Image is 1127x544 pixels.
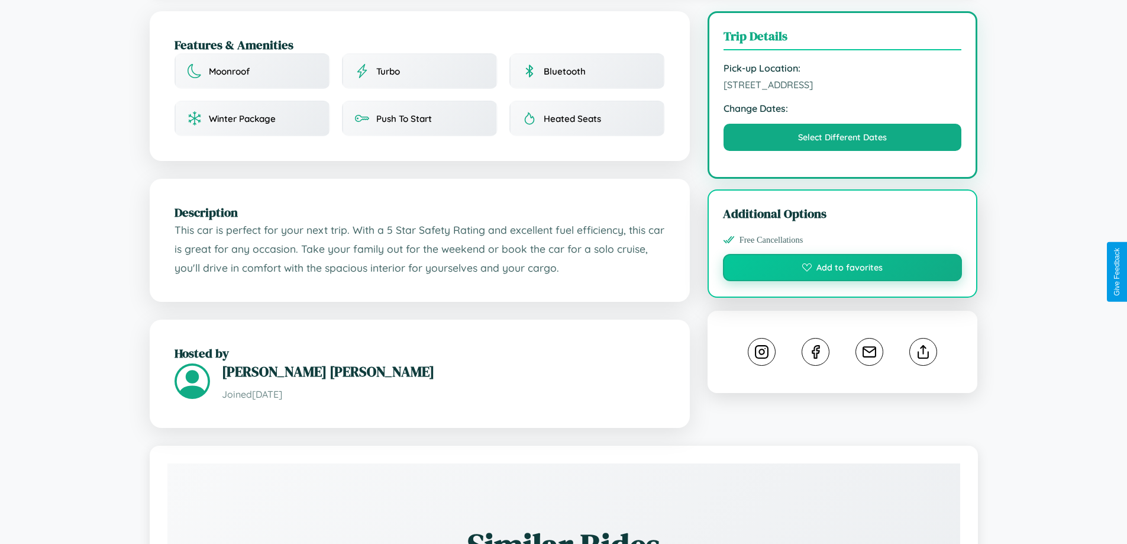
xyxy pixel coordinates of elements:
[724,27,962,50] h3: Trip Details
[544,113,601,124] span: Heated Seats
[723,254,963,281] button: Add to favorites
[740,235,803,245] span: Free Cancellations
[376,66,400,77] span: Turbo
[222,386,665,403] p: Joined [DATE]
[724,62,962,74] strong: Pick-up Location:
[209,66,250,77] span: Moonroof
[724,124,962,151] button: Select Different Dates
[222,362,665,381] h3: [PERSON_NAME] [PERSON_NAME]
[544,66,586,77] span: Bluetooth
[175,221,665,277] p: This car is perfect for your next trip. With a 5 Star Safety Rating and excellent fuel efficiency...
[376,113,432,124] span: Push To Start
[723,205,963,222] h3: Additional Options
[175,204,665,221] h2: Description
[175,345,665,362] h2: Hosted by
[1113,248,1121,296] div: Give Feedback
[209,113,276,124] span: Winter Package
[724,102,962,114] strong: Change Dates:
[724,79,962,91] span: [STREET_ADDRESS]
[175,36,665,53] h2: Features & Amenities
